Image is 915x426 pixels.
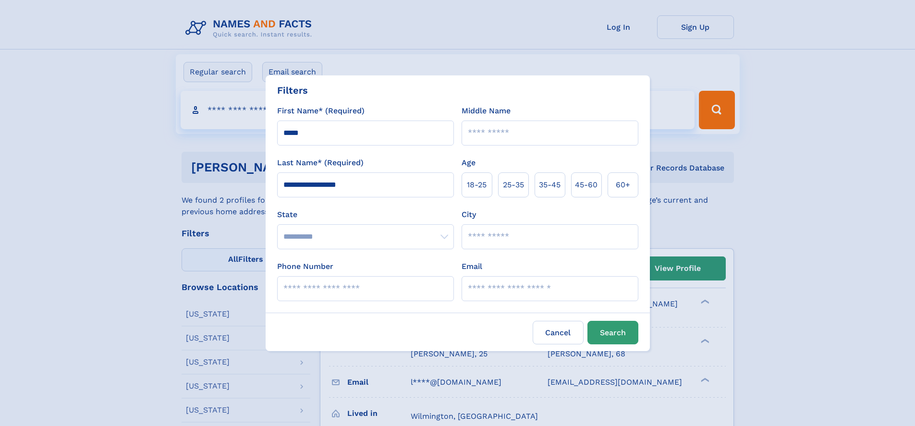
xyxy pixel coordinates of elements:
label: First Name* (Required) [277,105,365,117]
label: Phone Number [277,261,333,272]
label: Last Name* (Required) [277,157,364,169]
label: City [462,209,476,220]
span: 35‑45 [539,179,561,191]
span: 45‑60 [575,179,598,191]
span: 18‑25 [467,179,487,191]
span: 25‑35 [503,179,524,191]
label: Email [462,261,482,272]
span: 60+ [616,179,630,191]
label: State [277,209,454,220]
label: Middle Name [462,105,511,117]
label: Age [462,157,476,169]
div: Filters [277,83,308,97]
label: Cancel [533,321,584,344]
button: Search [587,321,638,344]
